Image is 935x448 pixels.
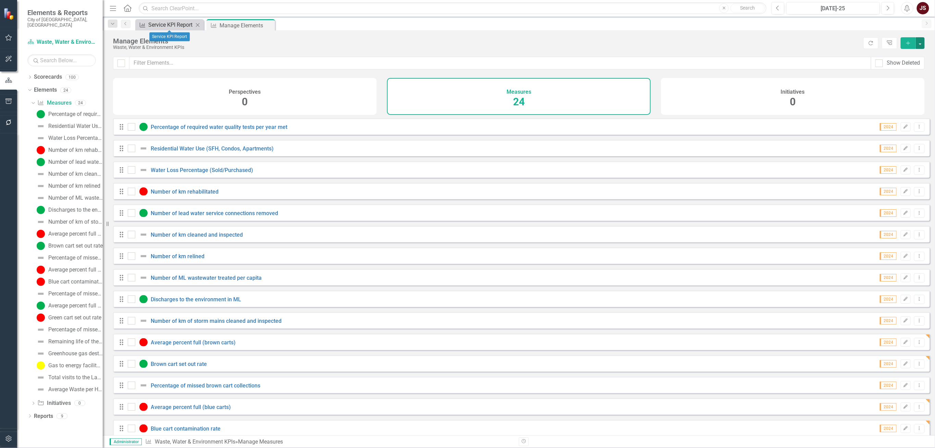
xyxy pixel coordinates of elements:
[151,145,274,152] a: Residential Water Use (SFH, Condos, Apartments)
[35,372,103,383] a: Total visits to the Landfill
[151,188,219,195] a: Number of km rehabilitated
[37,242,45,250] img: On Target
[35,133,103,144] a: Water Loss Percentage (Sold/Purchased)
[35,193,103,203] a: Number of ML wastewater treated per capita
[48,195,103,201] div: Number of ML wastewater treated per capita
[139,338,148,346] img: In Jeopardy
[113,37,860,45] div: Manage Elements
[781,89,805,95] h4: Initiatives
[37,399,71,407] a: Initiatives
[151,318,282,324] a: Number of km of storm mains cleaned and inspected
[786,2,880,14] button: [DATE]-25
[37,146,45,154] img: In Jeopardy
[37,361,45,370] img: Vulnerable
[145,438,514,446] div: » Manage Measures
[48,279,103,285] div: Blue cart contamination rate
[37,230,45,238] img: In Jeopardy
[37,182,45,190] img: Not Defined
[37,122,45,130] img: Not Defined
[37,254,45,262] img: Not Defined
[48,159,103,165] div: Number of lead water service connections removed
[37,278,45,286] img: In Jeopardy
[740,5,755,11] span: Search
[880,123,897,131] span: 2024
[880,425,897,432] span: 2024
[35,169,103,180] a: Number of km cleaned and inspected
[880,403,897,411] span: 2024
[880,339,897,346] span: 2024
[48,219,103,225] div: Number of km of storm mains cleaned and inspected
[151,382,261,389] a: Percentage of missed brown cart collections
[37,350,45,358] img: Not Defined
[37,326,45,334] img: Not Defined
[139,360,148,368] img: On Target
[880,382,897,389] span: 2024
[129,57,871,69] input: Filter Elements...
[139,317,148,325] img: Not Defined
[37,290,45,298] img: Not Defined
[229,89,261,95] h4: Perspectives
[48,207,103,213] div: Discharges to the environment in ML
[35,121,103,132] a: Residential Water Use (SFH, Condos, Apartments)
[35,336,103,347] a: Remaining life of the landfill
[48,147,103,153] div: Number of km rehabilitated
[151,275,262,281] a: Number of ML wastewater treated per capita
[139,187,148,196] img: In Jeopardy
[151,339,236,346] a: Average percent full (brown carts)
[35,360,103,371] a: Gas to energy facility revenue
[148,21,194,29] div: Service KPI Report
[35,205,103,215] a: Discharges to the environment in ML
[139,381,148,390] img: Not Defined
[789,4,877,13] div: [DATE]-25
[48,183,100,189] div: Number of km relined
[37,385,45,394] img: Not Defined
[139,209,148,217] img: On Target
[37,170,45,178] img: Not Defined
[37,314,45,322] img: In Jeopardy
[151,167,253,173] a: Water Loss Percentage (Sold/Purchased)
[110,438,142,445] span: Administrator
[113,45,860,50] div: Waste, Water & Environment KPIs
[880,317,897,325] span: 2024
[880,252,897,260] span: 2024
[37,338,45,346] img: Not Defined
[139,252,148,260] img: Not Defined
[35,276,103,287] a: Blue cart contamination rate
[37,110,45,118] img: On Target
[37,373,45,382] img: Not Defined
[139,424,148,433] img: In Jeopardy
[880,145,897,152] span: 2024
[48,111,103,117] div: Percentage of required water quality tests per year met
[75,100,86,106] div: 24
[35,216,103,227] a: Number of km of storm mains cleaned and inspected
[151,404,231,410] a: Average percent full (blue carts)
[151,253,205,260] a: Number of km relined
[74,400,85,406] div: 0
[37,266,45,274] img: In Jeopardy
[139,403,148,411] img: In Jeopardy
[149,32,190,41] div: Service KPI Report
[35,312,101,323] a: Green cart set out rate
[35,240,103,251] a: Brown cart set out rate
[151,210,278,216] a: Number of lead water service connections removed
[35,324,103,335] a: Percentage of missed green cart collections
[48,255,103,261] div: Percentage of missed brown cart collections
[34,86,57,94] a: Elements
[65,74,79,80] div: 100
[48,291,103,297] div: Percentage of missed blue cart collections
[57,413,67,419] div: 9
[27,17,96,28] small: City of [GEOGRAPHIC_DATA], [GEOGRAPHIC_DATA]
[27,38,96,46] a: Waste, Water & Environment KPIs
[48,351,103,357] div: Greenhouse gas destroyed (CO2e Tonnes)
[48,315,101,321] div: Green cart set out rate
[37,99,71,107] a: Measures
[139,295,148,303] img: On Target
[139,144,148,153] img: Not Defined
[139,123,148,131] img: On Target
[37,218,45,226] img: Not Defined
[790,96,796,108] span: 0
[880,209,897,217] span: 2024
[917,2,929,14] button: JS
[139,274,148,282] img: Not Defined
